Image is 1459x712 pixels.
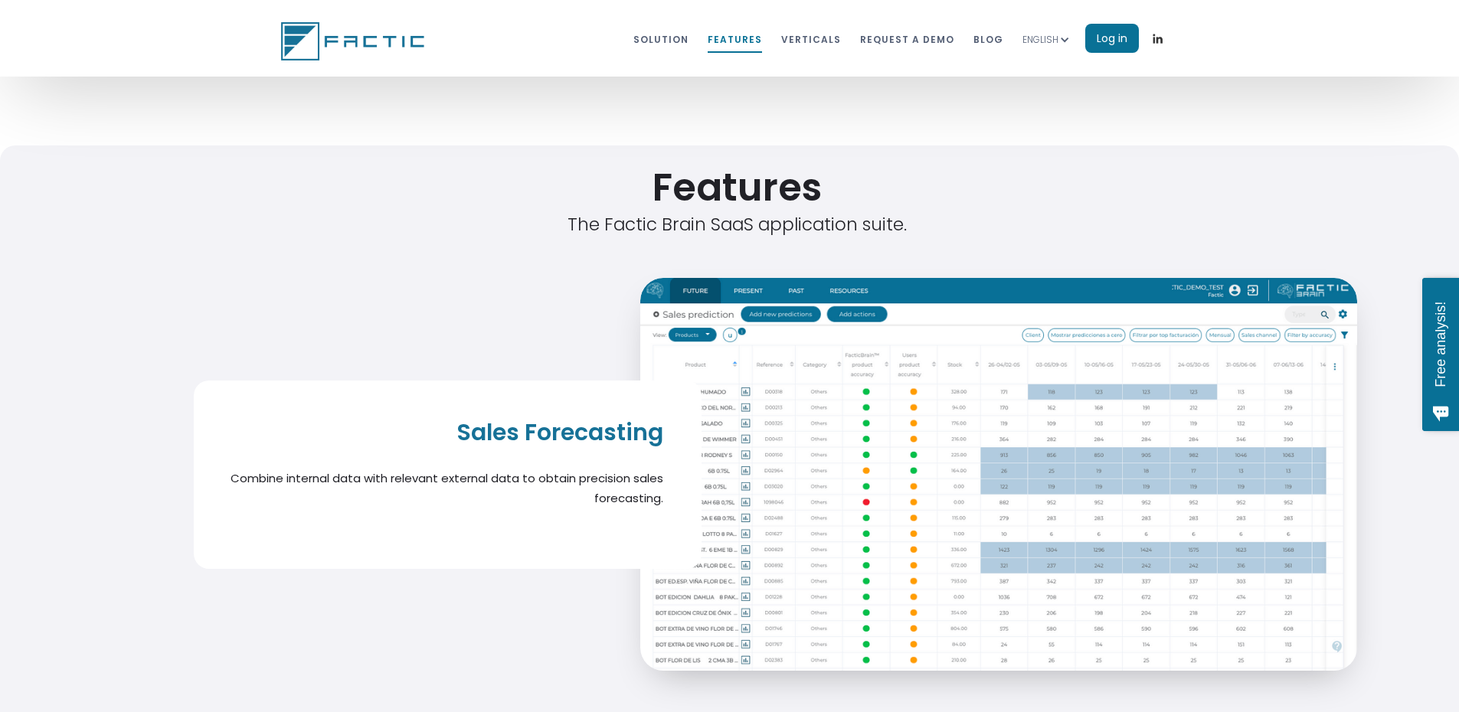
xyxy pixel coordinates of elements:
a: VERTICALS [781,24,841,53]
div: ENGLISH [1022,32,1058,47]
a: features [708,24,762,53]
p: Combine internal data with relevant external data to obtain precision sales forecasting. [213,469,663,508]
h2: Sales Forecasting [213,419,663,446]
a: blog [973,24,1003,53]
div: The Factic Brain SaaS application suite. [48,217,1427,232]
h1: Features [48,166,1427,209]
a: open lightbox [640,278,1358,671]
a: Log in [1085,24,1139,53]
a: Solution [633,24,689,53]
a: REQUEST A DEMO [860,24,954,53]
div: ENGLISH [1022,15,1085,63]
